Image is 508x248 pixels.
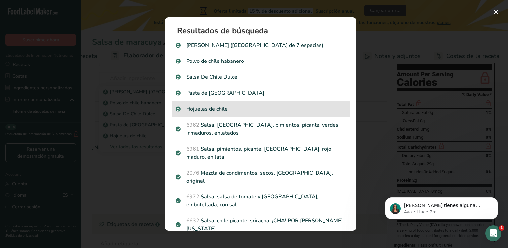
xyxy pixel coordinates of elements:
p: Salsa, chile picante, sriracha, ¡CHA! POR [PERSON_NAME][US_STATE] [176,217,346,233]
h1: Resultados de búsqueda [177,27,350,35]
p: Salsa, [GEOGRAPHIC_DATA], pimientos, picante, verdes inmaduros, enlatados [176,121,346,137]
p: Salsa, pimientos, picante, [GEOGRAPHIC_DATA], rojo maduro, en lata [176,145,346,161]
p: Mezcla de condimentos, secos, [GEOGRAPHIC_DATA], original [176,169,346,185]
span: 2076 [186,169,199,177]
span: 6632 [186,217,199,224]
iframe: Intercom live chat [485,225,501,241]
span: 1 [499,225,504,231]
p: Pasta de [GEOGRAPHIC_DATA] [176,89,346,97]
span: 6962 [186,121,199,129]
span: 6972 [186,193,199,200]
p: [PERSON_NAME] ([GEOGRAPHIC_DATA] de 7 especias) [176,41,346,49]
iframe: Intercom notifications mensaje [375,184,508,230]
p: Hojuelas de chile [176,105,346,113]
p: Polvo de chile habanero [176,57,346,65]
p: Salsa, salsa de tomate y [GEOGRAPHIC_DATA], embotellada, con sal [176,193,346,209]
span: 6961 [186,145,199,153]
p: Salsa De Chile Dulce [176,73,346,81]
